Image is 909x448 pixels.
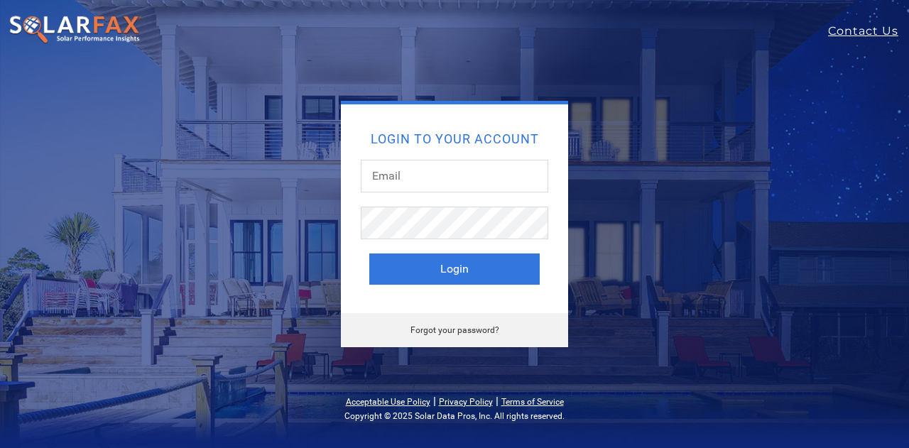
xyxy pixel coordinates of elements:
[346,397,430,407] a: Acceptable Use Policy
[369,133,540,146] h2: Login to your account
[501,397,564,407] a: Terms of Service
[828,23,909,40] a: Contact Us
[433,394,436,408] span: |
[439,397,493,407] a: Privacy Policy
[496,394,499,408] span: |
[9,15,142,45] img: SolarFax
[369,253,540,285] button: Login
[361,160,548,192] input: Email
[410,325,499,335] a: Forgot your password?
